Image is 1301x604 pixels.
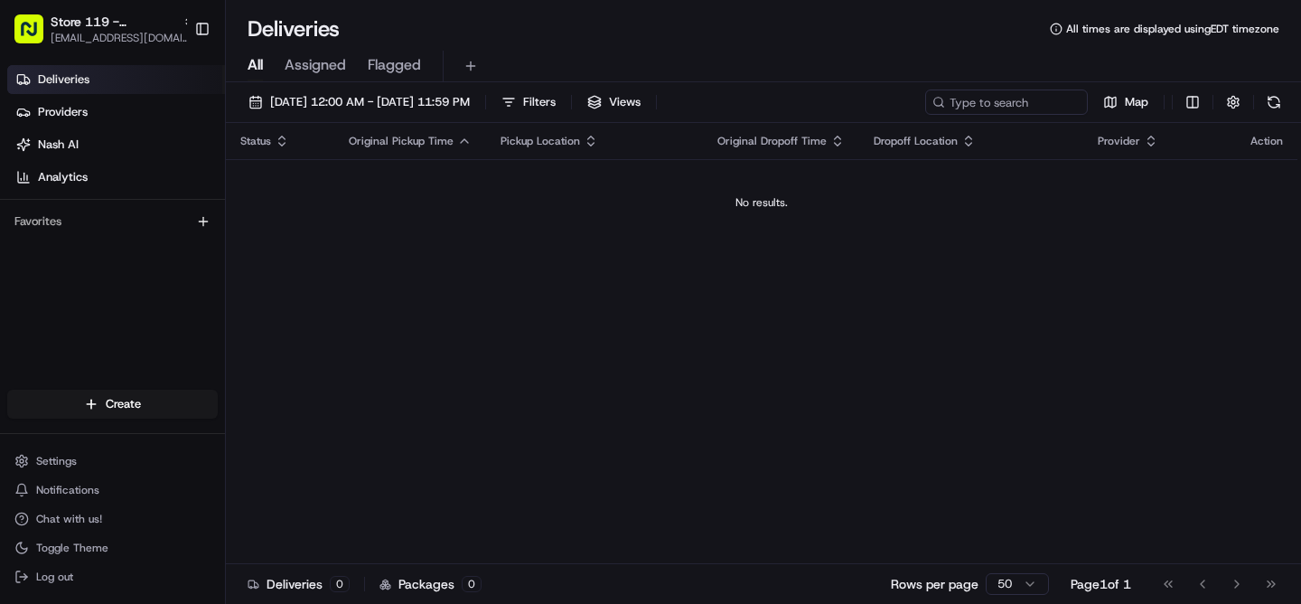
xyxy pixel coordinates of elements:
span: Chat with us! [36,512,102,526]
span: Log out [36,570,73,584]
div: 0 [330,576,350,592]
button: [DATE] 12:00 AM - [DATE] 11:59 PM [240,90,478,115]
button: Create [7,390,218,419]
p: Rows per page [891,575,978,593]
span: Providers [38,104,88,120]
span: Nash AI [38,137,79,153]
span: Flagged [368,54,421,76]
button: Map [1095,90,1156,115]
div: Page 1 of 1 [1071,575,1131,593]
div: Favorites [7,207,218,236]
button: Views [579,90,649,115]
button: Settings [7,448,218,474]
h1: Deliveries [248,14,340,43]
span: Create [106,396,141,412]
div: Packages [379,575,482,593]
input: Type to search [925,90,1088,115]
button: Toggle Theme [7,535,218,561]
span: Analytics [38,169,88,185]
div: Action [1250,134,1283,148]
div: No results. [233,195,1290,210]
button: [EMAIL_ADDRESS][DOMAIN_NAME] [51,31,195,45]
span: Toggle Theme [36,541,108,555]
span: Original Pickup Time [349,134,454,148]
button: Refresh [1261,90,1287,115]
div: 0 [462,576,482,592]
span: Dropoff Location [874,134,958,148]
span: Views [609,94,641,110]
button: Chat with us! [7,506,218,532]
button: Log out [7,564,218,590]
div: Deliveries [248,575,350,593]
span: Provider [1098,134,1140,148]
span: Notifications [36,483,99,497]
span: Deliveries [38,71,89,88]
span: All times are displayed using EDT timezone [1066,22,1279,36]
button: Store 119 - [GEOGRAPHIC_DATA] (Just Salad)[EMAIL_ADDRESS][DOMAIN_NAME] [7,7,187,51]
span: Status [240,134,271,148]
span: All [248,54,263,76]
button: Store 119 - [GEOGRAPHIC_DATA] (Just Salad) [51,13,175,31]
span: Settings [36,454,77,468]
a: Providers [7,98,225,127]
a: Deliveries [7,65,225,94]
span: Original Dropoff Time [717,134,827,148]
a: Nash AI [7,130,225,159]
span: Map [1125,94,1148,110]
span: Filters [523,94,556,110]
button: Notifications [7,477,218,503]
span: Pickup Location [501,134,580,148]
span: [DATE] 12:00 AM - [DATE] 11:59 PM [270,94,470,110]
span: Assigned [285,54,346,76]
button: Filters [493,90,564,115]
a: Analytics [7,163,225,192]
